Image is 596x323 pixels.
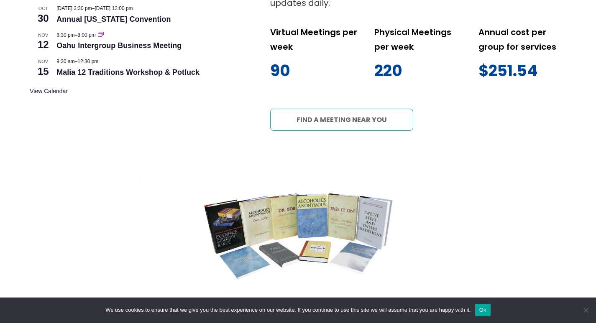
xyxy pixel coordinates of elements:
span: Nov [30,58,56,65]
time: – [56,58,98,64]
p: Physical Meetings per week [374,25,462,54]
a: Event series: Oahu Intergroup Business Meeting [98,32,104,38]
a: Find a meeting near you [270,109,413,130]
span: 8:00 pm [77,32,95,38]
a: Oahu Intergroup Business Meeting [56,41,182,50]
span: We use cookies to ensure that we give you the best experience on our website. If you continue to ... [105,306,471,314]
p: 90 [270,57,358,84]
button: Ok [475,304,491,316]
span: Oct [30,5,56,12]
span: 9:30 am [56,58,74,64]
span: Nov [30,32,56,39]
p: Virtual Meetings per week [270,25,358,54]
img: Order Online [139,173,457,298]
p: Annual cost per group for services [478,25,566,54]
span: 15 [30,64,56,79]
span: [DATE] 3:30 pm [56,5,92,11]
span: No [581,306,590,314]
time: – [56,32,97,38]
p: 220 [374,57,462,84]
span: 12:30 pm [77,58,98,64]
span: 30 [30,11,56,25]
a: Annual [US_STATE] Convention [56,15,171,24]
span: 6:30 pm [56,32,74,38]
span: [DATE] 12:00 pm [95,5,133,11]
a: View Calendar [30,88,68,95]
span: 12 [30,38,56,52]
a: Malia 12 Traditions Workshop & Potluck [56,68,200,77]
p: $251.54 [478,57,566,84]
time: – [56,5,133,11]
